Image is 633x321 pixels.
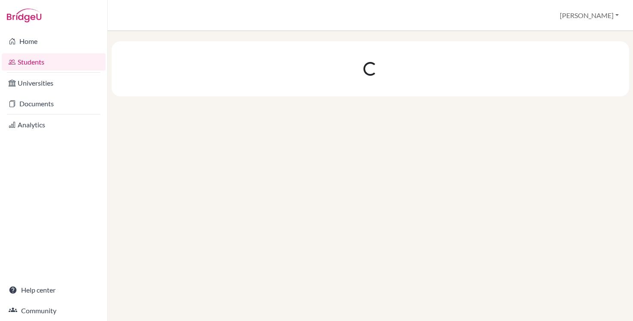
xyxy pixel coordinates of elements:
a: Help center [2,281,105,299]
a: Universities [2,74,105,92]
button: [PERSON_NAME] [556,7,623,24]
a: Documents [2,95,105,112]
a: Students [2,53,105,71]
a: Home [2,33,105,50]
a: Analytics [2,116,105,133]
img: Bridge-U [7,9,41,22]
a: Community [2,302,105,319]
